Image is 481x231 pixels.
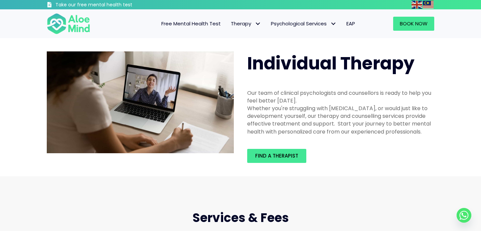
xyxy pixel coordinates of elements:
span: Individual Therapy [247,51,415,75]
img: Aloe mind Logo [47,13,90,35]
a: Malay [423,1,434,8]
span: Psychological Services [271,20,336,27]
span: Therapy: submenu [253,19,263,29]
a: Free Mental Health Test [156,17,226,31]
span: Free Mental Health Test [161,20,221,27]
span: Therapy [231,20,261,27]
a: English [412,1,423,8]
a: EAP [341,17,360,31]
nav: Menu [99,17,360,31]
img: ms [423,1,434,9]
a: Whatsapp [457,208,471,223]
a: Find a therapist [247,149,306,163]
div: Our team of clinical psychologists and counsellors is ready to help you feel better [DATE]. [247,89,434,104]
span: Services & Fees [192,209,289,226]
a: Book Now [393,17,434,31]
a: Take our free mental health test [47,2,168,9]
h3: Take our free mental health test [55,2,168,8]
img: en [412,1,422,9]
a: Psychological ServicesPsychological Services: submenu [266,17,341,31]
span: Psychological Services: submenu [328,19,338,29]
a: TherapyTherapy: submenu [226,17,266,31]
span: EAP [346,20,355,27]
div: Whether you're struggling with [MEDICAL_DATA], or would just like to development yourself, our th... [247,104,434,136]
img: Therapy online individual [47,51,234,154]
span: Book Now [400,20,428,27]
span: Find a therapist [255,152,298,159]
